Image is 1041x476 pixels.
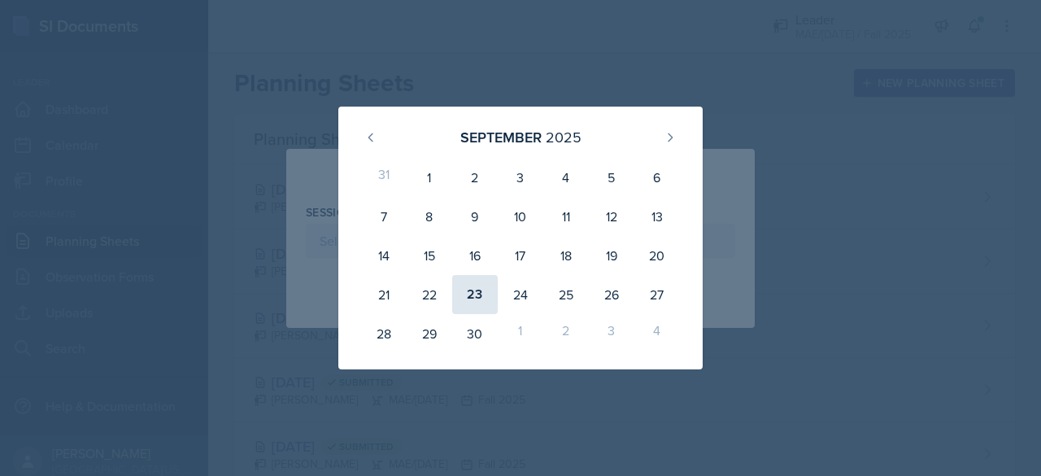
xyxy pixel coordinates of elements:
div: 2 [452,158,498,197]
div: 11 [543,197,589,236]
div: 9 [452,197,498,236]
div: 4 [634,314,680,353]
div: 13 [634,197,680,236]
div: 25 [543,275,589,314]
div: 14 [361,236,407,275]
div: 17 [498,236,543,275]
div: 15 [407,236,452,275]
div: 12 [589,197,634,236]
div: 1 [407,158,452,197]
div: September [460,126,542,148]
div: 29 [407,314,452,353]
div: 3 [498,158,543,197]
div: 7 [361,197,407,236]
div: 8 [407,197,452,236]
div: 4 [543,158,589,197]
div: 10 [498,197,543,236]
div: 6 [634,158,680,197]
div: 2025 [546,126,581,148]
div: 23 [452,275,498,314]
div: 24 [498,275,543,314]
div: 19 [589,236,634,275]
div: 26 [589,275,634,314]
div: 27 [634,275,680,314]
div: 28 [361,314,407,353]
div: 30 [452,314,498,353]
div: 5 [589,158,634,197]
div: 3 [589,314,634,353]
div: 1 [498,314,543,353]
div: 18 [543,236,589,275]
div: 22 [407,275,452,314]
div: 16 [452,236,498,275]
div: 2 [543,314,589,353]
div: 31 [361,158,407,197]
div: 20 [634,236,680,275]
div: 21 [361,275,407,314]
